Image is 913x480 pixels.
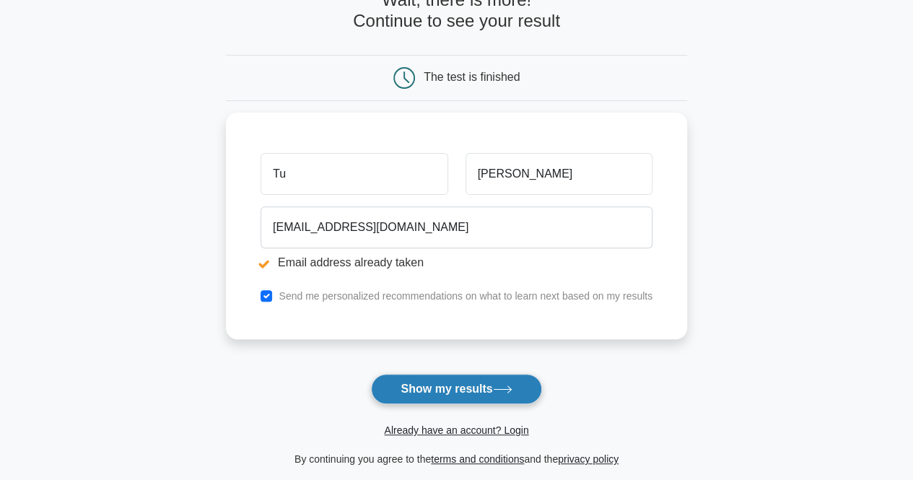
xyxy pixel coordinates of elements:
input: Last name [466,153,652,195]
a: Already have an account? Login [384,424,528,436]
a: privacy policy [558,453,619,465]
a: terms and conditions [431,453,524,465]
input: Email [261,206,652,248]
label: Send me personalized recommendations on what to learn next based on my results [279,290,652,302]
button: Show my results [371,374,541,404]
li: Email address already taken [261,254,652,271]
div: By continuing you agree to the and the [217,450,696,468]
input: First name [261,153,447,195]
div: The test is finished [424,71,520,83]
